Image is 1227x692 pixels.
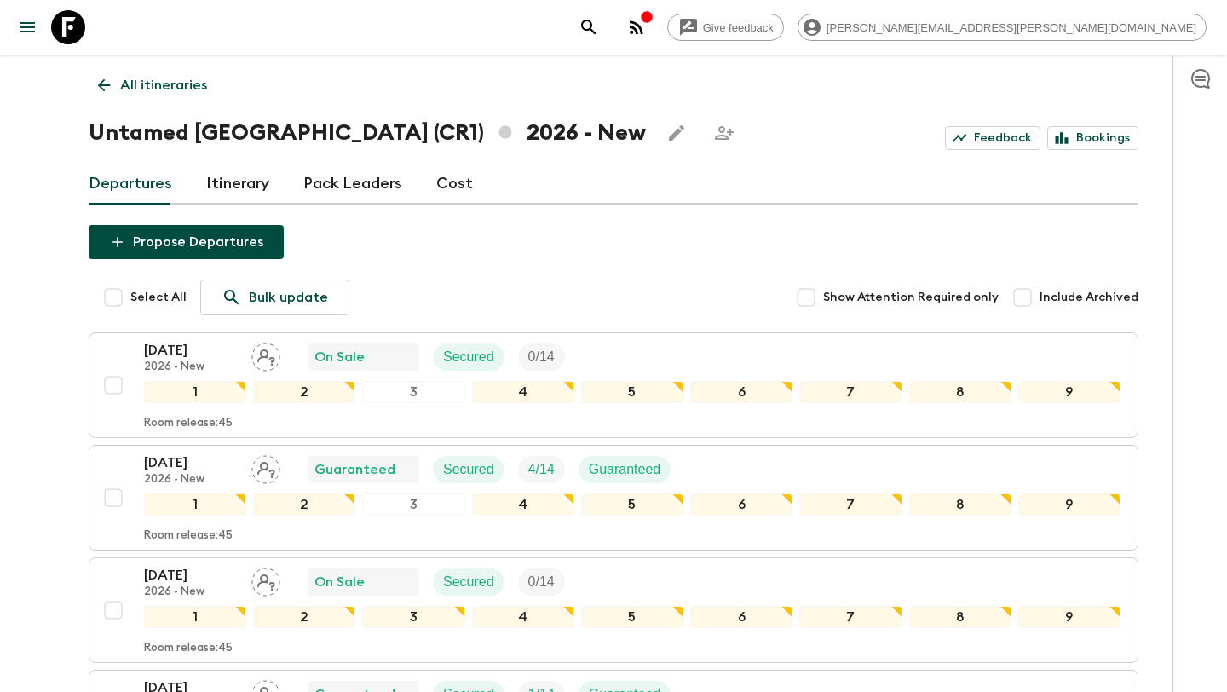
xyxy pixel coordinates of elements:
[589,459,661,480] p: Guaranteed
[144,340,238,360] p: [DATE]
[443,459,494,480] p: Secured
[823,289,999,306] span: Show Attention Required only
[1040,289,1138,306] span: Include Archived
[1018,606,1120,628] div: 9
[690,606,792,628] div: 6
[472,381,574,403] div: 4
[144,417,233,430] p: Room release: 45
[89,68,216,102] a: All itineraries
[120,75,207,95] p: All itineraries
[667,14,784,41] a: Give feedback
[799,493,902,516] div: 7
[144,642,233,655] p: Room release: 45
[144,453,238,473] p: [DATE]
[690,381,792,403] div: 6
[362,606,464,628] div: 3
[572,10,606,44] button: search adventures
[89,225,284,259] button: Propose Departures
[362,493,464,516] div: 3
[314,459,395,480] p: Guaranteed
[528,347,555,367] p: 0 / 14
[518,456,565,483] div: Trip Fill
[253,381,355,403] div: 2
[144,493,246,516] div: 1
[144,381,246,403] div: 1
[799,606,902,628] div: 7
[581,493,683,516] div: 5
[1047,126,1138,150] a: Bookings
[314,572,365,592] p: On Sale
[443,572,494,592] p: Secured
[581,381,683,403] div: 5
[472,493,574,516] div: 4
[200,280,349,315] a: Bulk update
[433,568,504,596] div: Secured
[707,116,741,150] span: Share this itinerary
[528,572,555,592] p: 0 / 14
[253,606,355,628] div: 2
[253,493,355,516] div: 2
[443,347,494,367] p: Secured
[518,343,565,371] div: Trip Fill
[10,10,44,44] button: menu
[89,164,172,205] a: Departures
[89,557,1138,663] button: [DATE]2026 - NewAssign pack leaderOn SaleSecuredTrip Fill123456789Room release:45
[1018,381,1120,403] div: 9
[945,126,1040,150] a: Feedback
[144,606,246,628] div: 1
[144,529,233,543] p: Room release: 45
[528,459,555,480] p: 4 / 14
[436,164,473,205] a: Cost
[249,287,328,308] p: Bulk update
[433,343,504,371] div: Secured
[144,585,238,599] p: 2026 - New
[433,456,504,483] div: Secured
[909,606,1011,628] div: 8
[472,606,574,628] div: 4
[817,21,1206,34] span: [PERSON_NAME][EMAIL_ADDRESS][PERSON_NAME][DOMAIN_NAME]
[89,445,1138,551] button: [DATE]2026 - NewAssign pack leaderGuaranteedSecuredTrip FillGuaranteed123456789Room release:45
[799,381,902,403] div: 7
[314,347,365,367] p: On Sale
[89,116,646,150] h1: Untamed [GEOGRAPHIC_DATA] (CR1) 2026 - New
[251,573,280,586] span: Assign pack leader
[518,568,565,596] div: Trip Fill
[694,21,783,34] span: Give feedback
[144,473,238,487] p: 2026 - New
[144,565,238,585] p: [DATE]
[251,460,280,474] span: Assign pack leader
[798,14,1207,41] div: [PERSON_NAME][EMAIL_ADDRESS][PERSON_NAME][DOMAIN_NAME]
[89,332,1138,438] button: [DATE]2026 - NewAssign pack leaderOn SaleSecuredTrip Fill123456789Room release:45
[660,116,694,150] button: Edit this itinerary
[144,360,238,374] p: 2026 - New
[130,289,187,306] span: Select All
[251,348,280,361] span: Assign pack leader
[303,164,402,205] a: Pack Leaders
[362,381,464,403] div: 3
[909,381,1011,403] div: 8
[909,493,1011,516] div: 8
[1018,493,1120,516] div: 9
[206,164,269,205] a: Itinerary
[690,493,792,516] div: 6
[581,606,683,628] div: 5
